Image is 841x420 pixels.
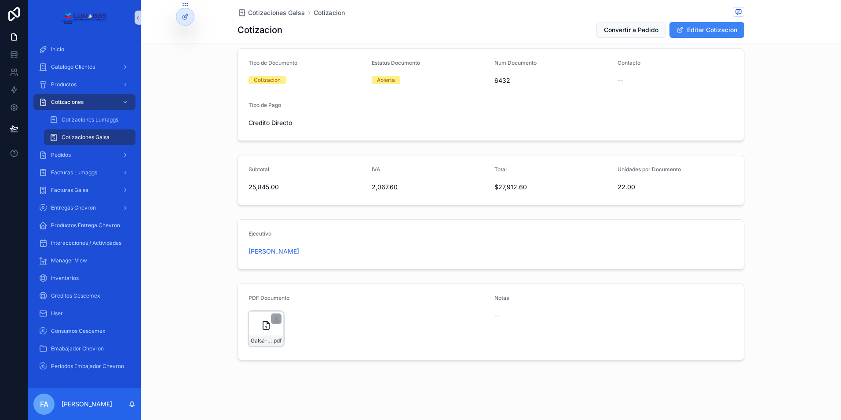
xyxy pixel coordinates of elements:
span: Inventarios [51,275,79,282]
a: Cotizaciones Lumaggs [44,112,135,128]
a: Productos Entrega Chevron [33,217,135,233]
span: Consumos Cescemex [51,328,106,335]
p: [PERSON_NAME] [62,400,112,409]
a: Entregas Chevron [33,200,135,216]
span: Pedidos [51,151,71,158]
div: scrollable content [28,35,141,386]
a: Cotizaciones [33,94,135,110]
a: Inicio [33,41,135,57]
span: Subtotal [249,166,269,173]
span: 25,845.00 [249,183,365,192]
span: Inicio [51,46,64,53]
span: Emabajador Chevron [51,345,104,352]
span: -- [618,76,623,85]
span: Credito Directo [249,118,292,127]
span: Ejecutivo [249,230,271,237]
span: 2,067.60 [372,183,488,192]
span: Facturas Galsa [51,187,88,194]
span: Total [494,166,507,173]
button: Editar Cotizacion [669,22,744,38]
a: User [33,306,135,321]
span: IVA [372,166,380,173]
span: .pdf [272,337,282,344]
a: Creditos Cescemex [33,288,135,304]
a: Cotizaciones Galsa [238,8,305,17]
span: FA [40,399,48,409]
span: Galsa-cotizacion-GRUPO-INMOBILIARIO-NIZA-Num-6432 [251,337,272,344]
a: Productos [33,77,135,92]
span: Unidades por Documento [618,166,681,173]
a: Facturas Galsa [33,182,135,198]
a: Interaccciones / Actividades [33,235,135,251]
a: Cotizacion [314,8,345,17]
a: [PERSON_NAME] [249,247,299,256]
span: Cotizaciones [51,99,84,106]
span: Manager View [51,257,87,264]
a: Consumos Cescemex [33,323,135,339]
span: $27,912.60 [494,183,611,192]
span: Cotizaciones Galsa [62,134,110,141]
span: Periodos Embajador Chevron [51,363,124,370]
div: Cotizacion [254,76,281,84]
span: Convertir a Pedido [604,26,658,34]
span: User [51,310,63,317]
span: Contacto [618,59,640,66]
a: Periodos Embajador Chevron [33,358,135,374]
span: Creditos Cescemex [51,292,100,299]
span: Tipo de Pago [249,102,281,108]
button: Convertir a Pedido [596,22,666,38]
span: 22.00 [618,183,734,192]
span: Cotizaciones Galsa [248,8,305,17]
a: Facturas Lumaggs [33,165,135,181]
a: Emabajador Chevron [33,341,135,357]
a: Inventarios [33,270,135,286]
span: Catalogo Clientes [51,63,95,70]
span: PDF Documento [249,295,289,301]
span: Entregas Chevron [51,204,96,211]
span: Tipo de Documento [249,59,297,66]
span: Productos [51,81,77,88]
h1: Cotizacion [238,24,282,36]
a: Cotizaciones Galsa [44,129,135,145]
span: Facturas Lumaggs [51,169,97,176]
span: 6432 [494,76,611,85]
img: App logo [62,11,106,25]
span: -- [494,311,500,320]
span: Cotizaciones Lumaggs [62,116,118,123]
span: Num Documento [494,59,537,66]
div: Abierta [377,76,395,84]
a: Catalogo Clientes [33,59,135,75]
a: Pedidos [33,147,135,163]
span: Estatus Documento [372,59,420,66]
span: Notas [494,295,509,301]
span: Interaccciones / Actividades [51,239,121,247]
span: Productos Entrega Chevron [51,222,120,229]
a: Manager View [33,253,135,269]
